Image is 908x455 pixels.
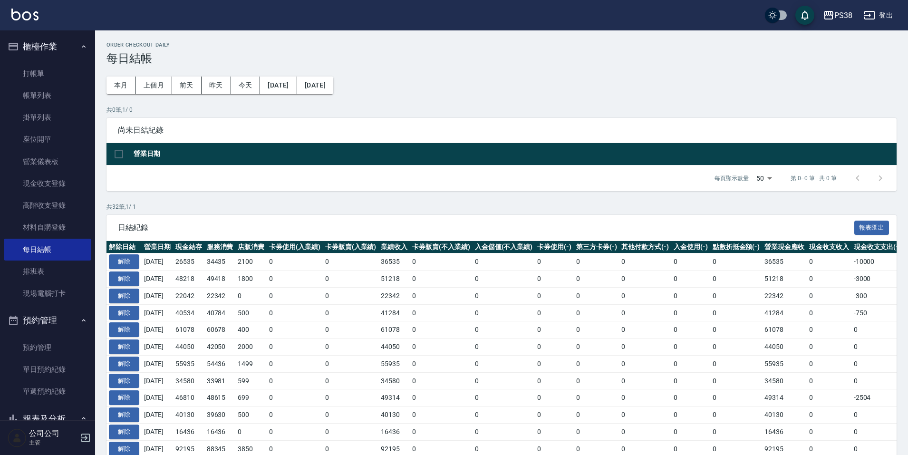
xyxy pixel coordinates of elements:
[619,271,671,288] td: 0
[574,407,619,424] td: 0
[4,85,91,106] a: 帳單列表
[473,355,535,372] td: 0
[173,321,204,339] td: 61078
[807,241,851,253] th: 現金收支收入
[710,287,763,304] td: 0
[851,241,904,253] th: 現金收支支出(-)
[378,355,410,372] td: 55935
[4,194,91,216] a: 高階收支登錄
[410,287,473,304] td: 0
[410,389,473,407] td: 0
[173,372,204,389] td: 34580
[323,372,379,389] td: 0
[109,339,139,354] button: 解除
[323,339,379,356] td: 0
[619,407,671,424] td: 0
[710,407,763,424] td: 0
[851,271,904,288] td: -3000
[4,151,91,173] a: 營業儀表板
[297,77,333,94] button: [DATE]
[851,339,904,356] td: 0
[173,271,204,288] td: 48218
[173,287,204,304] td: 22042
[762,304,807,321] td: 41284
[473,389,535,407] td: 0
[4,380,91,402] a: 單週預約紀錄
[762,253,807,271] td: 36535
[671,355,710,372] td: 0
[142,287,173,304] td: [DATE]
[671,407,710,424] td: 0
[807,287,851,304] td: 0
[854,223,889,232] a: 報表匯出
[574,389,619,407] td: 0
[860,7,897,24] button: 登出
[109,306,139,320] button: 解除
[118,126,885,135] span: 尚未日結紀錄
[378,287,410,304] td: 22342
[235,355,267,372] td: 1499
[473,271,535,288] td: 0
[574,355,619,372] td: 0
[619,389,671,407] td: 0
[535,423,574,440] td: 0
[173,389,204,407] td: 46810
[4,358,91,380] a: 單日預約紀錄
[762,321,807,339] td: 61078
[410,407,473,424] td: 0
[267,271,323,288] td: 0
[473,287,535,304] td: 0
[142,355,173,372] td: [DATE]
[204,287,236,304] td: 22342
[710,241,763,253] th: 點數折抵金額(-)
[142,389,173,407] td: [DATE]
[142,253,173,271] td: [DATE]
[4,261,91,282] a: 排班表
[136,77,172,94] button: 上個月
[204,241,236,253] th: 服務消費
[619,372,671,389] td: 0
[762,271,807,288] td: 51218
[807,407,851,424] td: 0
[109,289,139,303] button: 解除
[535,253,574,271] td: 0
[378,372,410,389] td: 34580
[619,321,671,339] td: 0
[710,355,763,372] td: 0
[473,253,535,271] td: 0
[4,337,91,358] a: 預約管理
[535,321,574,339] td: 0
[473,339,535,356] td: 0
[173,407,204,424] td: 40130
[235,423,267,440] td: 0
[142,339,173,356] td: [DATE]
[535,389,574,407] td: 0
[671,287,710,304] td: 0
[204,372,236,389] td: 33981
[173,339,204,356] td: 44050
[235,241,267,253] th: 店販消費
[574,423,619,440] td: 0
[710,321,763,339] td: 0
[574,339,619,356] td: 0
[4,173,91,194] a: 現金收支登錄
[4,282,91,304] a: 現場電腦打卡
[109,254,139,269] button: 解除
[106,52,897,65] h3: 每日結帳
[851,287,904,304] td: -300
[535,271,574,288] td: 0
[378,253,410,271] td: 36535
[574,271,619,288] td: 0
[762,407,807,424] td: 40130
[109,357,139,371] button: 解除
[710,423,763,440] td: 0
[410,372,473,389] td: 0
[231,77,261,94] button: 今天
[267,389,323,407] td: 0
[267,407,323,424] td: 0
[142,423,173,440] td: [DATE]
[173,355,204,372] td: 55935
[235,407,267,424] td: 500
[671,271,710,288] td: 0
[106,241,142,253] th: 解除日結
